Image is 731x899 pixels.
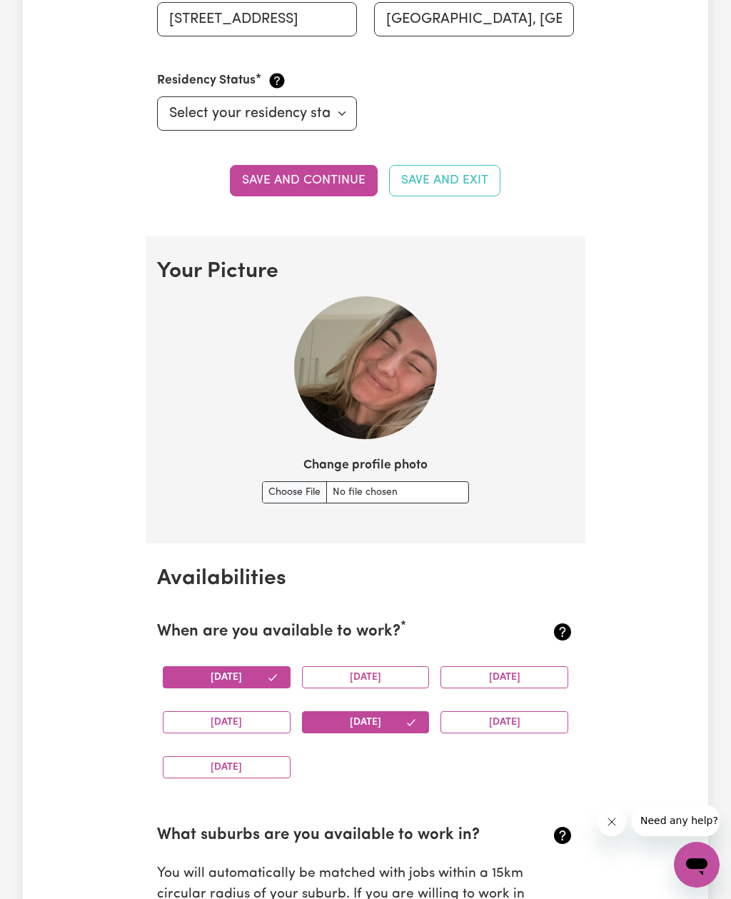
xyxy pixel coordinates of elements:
h2: What suburbs are you available to work in? [157,826,505,845]
label: Change profile photo [303,456,428,475]
button: [DATE] [302,711,430,733]
iframe: Close message [598,808,626,836]
iframe: Message from company [632,805,720,836]
iframe: Button to launch messaging window [674,842,720,888]
h2: Availabilities [157,566,574,593]
button: Save and continue [230,165,378,196]
button: [DATE] [163,666,291,688]
button: [DATE] [440,711,568,733]
button: [DATE] [163,711,291,733]
h2: When are you available to work? [157,623,505,642]
img: Your current profile image [294,296,437,439]
button: [DATE] [440,666,568,688]
button: [DATE] [163,756,291,778]
label: Residency Status [157,71,256,90]
button: Save and Exit [389,165,500,196]
input: e.g. North Bondi, New South Wales [374,2,574,36]
h2: Your Picture [157,259,574,286]
button: [DATE] [302,666,430,688]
